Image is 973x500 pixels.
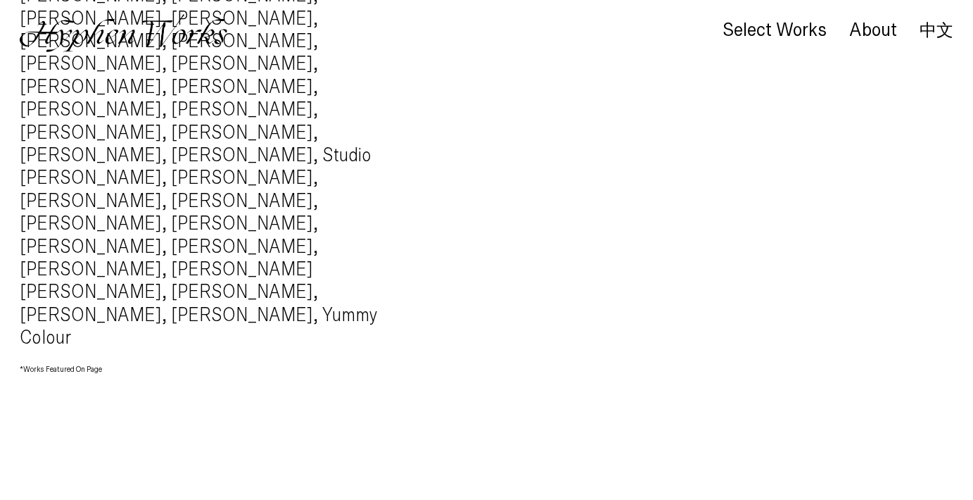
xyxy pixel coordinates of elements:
[723,20,827,40] div: Select Works
[20,14,227,52] img: Hyphen Works
[920,23,953,38] a: 中文
[849,23,897,39] a: About
[849,20,897,40] div: About
[20,364,409,375] h6: *Works Featured On Page
[723,23,827,39] a: Select Works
